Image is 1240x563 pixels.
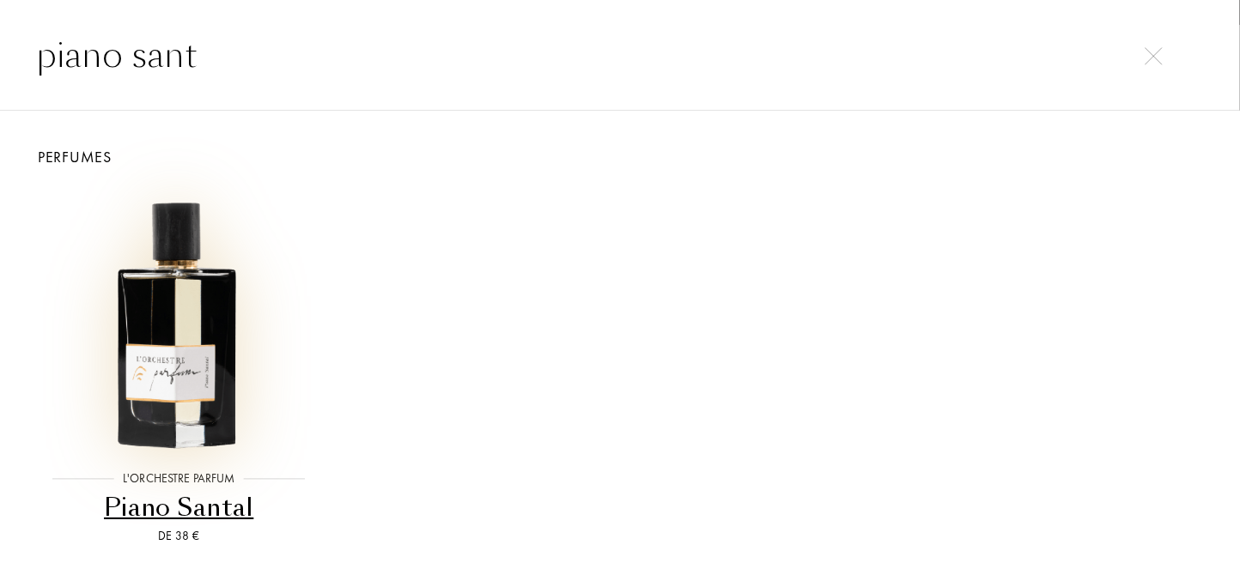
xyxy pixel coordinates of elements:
div: Piano Santal [39,491,319,524]
input: Buscar [2,29,1238,81]
img: cross.svg [1145,47,1163,65]
div: De 38 € [39,527,319,545]
img: Piano Santal [46,187,311,451]
div: L'Orchestre Parfum [114,470,244,488]
div: Perfumes [19,145,1221,168]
